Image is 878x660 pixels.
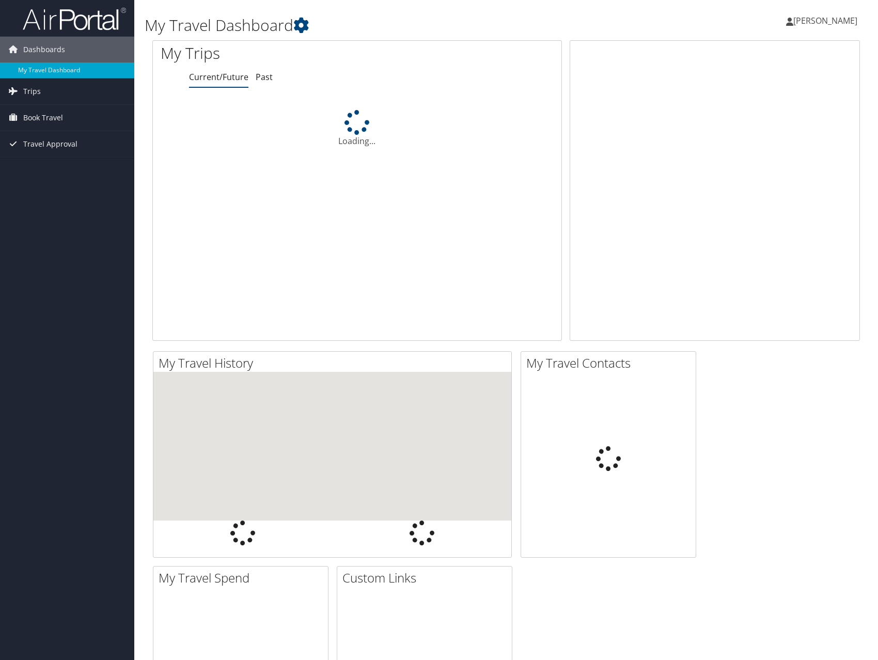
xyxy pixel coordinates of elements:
h2: My Travel Contacts [526,354,696,372]
span: Dashboards [23,37,65,62]
h1: My Travel Dashboard [145,14,626,36]
span: Trips [23,78,41,104]
h2: Custom Links [342,569,512,587]
a: Current/Future [189,71,248,83]
span: Travel Approval [23,131,77,157]
h2: My Travel Spend [159,569,328,587]
span: Book Travel [23,105,63,131]
span: [PERSON_NAME] [793,15,857,26]
h2: My Travel History [159,354,511,372]
a: [PERSON_NAME] [786,5,868,36]
a: Past [256,71,273,83]
img: airportal-logo.png [23,7,126,31]
div: Loading... [153,110,561,147]
h1: My Trips [161,42,383,64]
